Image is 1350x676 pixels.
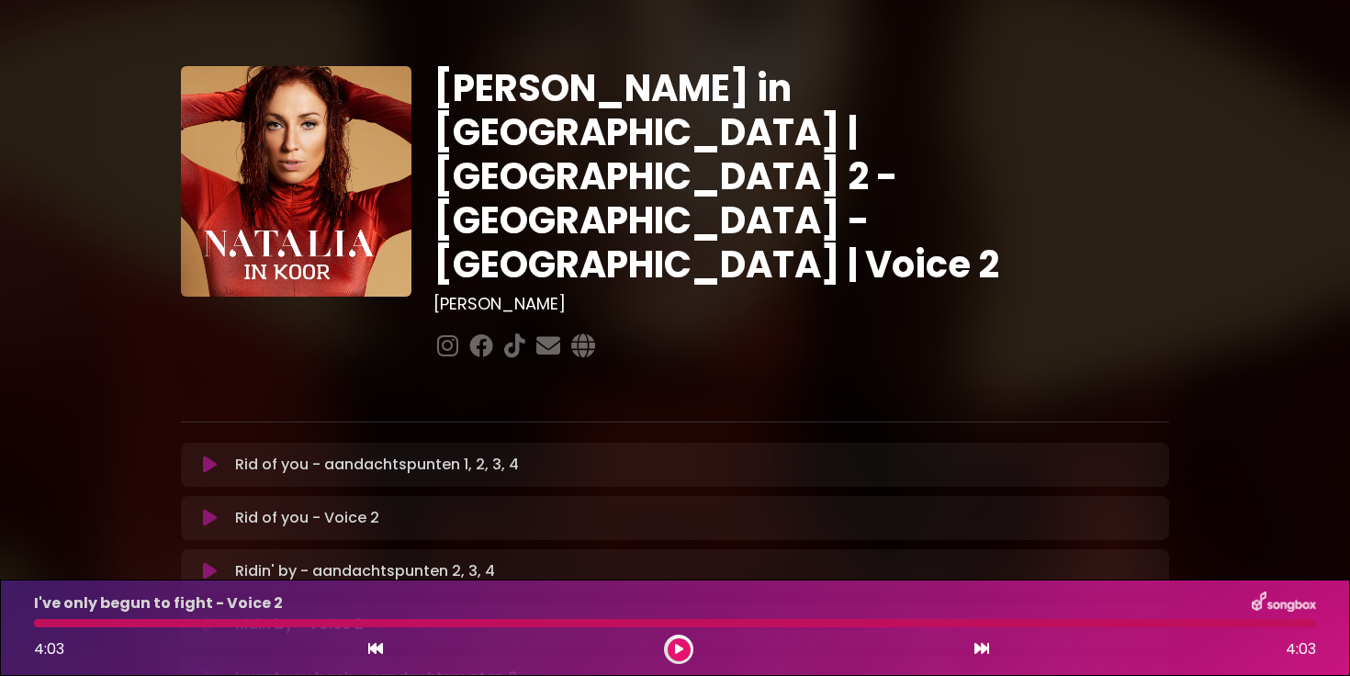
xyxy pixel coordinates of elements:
[34,592,283,614] p: I've only begun to fight - Voice 2
[1252,591,1316,615] img: songbox-logo-white.png
[34,638,64,659] span: 4:03
[235,454,519,476] p: Rid of you - aandachtspunten 1, 2, 3, 4
[433,294,1169,314] h3: [PERSON_NAME]
[181,66,411,297] img: YTVS25JmS9CLUqXqkEhs
[235,560,495,582] p: Ridin' by - aandachtspunten 2, 3, 4
[235,507,379,529] p: Rid of you - Voice 2
[1286,638,1316,660] span: 4:03
[433,66,1169,287] h1: [PERSON_NAME] in [GEOGRAPHIC_DATA] | [GEOGRAPHIC_DATA] 2 - [GEOGRAPHIC_DATA] - [GEOGRAPHIC_DATA] ...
